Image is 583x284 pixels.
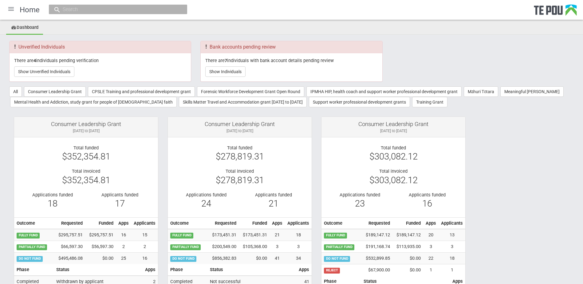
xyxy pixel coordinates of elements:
[172,154,307,159] div: $278,819.31
[239,229,270,241] td: $173,451.31
[85,217,116,229] th: Funded
[14,264,54,276] th: Phase
[270,217,285,229] th: Apps
[244,192,302,198] div: Applicants funded
[439,217,465,229] th: Applicants
[172,145,307,151] div: Total funded
[53,217,85,229] th: Requested
[326,177,461,183] div: $303,082.12
[326,154,461,159] div: $303,082.12
[9,86,22,97] button: All
[398,201,456,206] div: 16
[177,192,235,198] div: Applications funded
[17,244,47,250] span: PARTIALLY FUND
[239,217,270,229] th: Funded
[398,192,456,198] div: Applicants funded
[360,241,392,253] td: $191,168.74
[131,241,158,253] td: 2
[10,97,177,107] button: Mental Health and Addiction, study grant for people of [DEMOGRAPHIC_DATA] faith
[324,244,354,250] span: PARTIALLY FUND
[170,256,196,262] span: DO NOT FUND
[24,86,86,97] button: Consumer Leadership Grant
[207,229,239,241] td: $173,451.31
[85,229,116,241] td: $295,757.51
[239,253,270,264] td: $0.00
[6,21,43,35] a: Dashboard
[296,264,312,276] th: Apps
[19,128,153,134] div: [DATE] to [DATE]
[285,229,312,241] td: 18
[53,241,85,253] td: $66,597.30
[14,66,74,77] button: Show Unverified Individuals
[306,86,462,97] button: IPMHA HIP, health coach and support worker professional development grant
[207,264,296,276] th: Status
[439,241,465,253] td: 3
[423,229,439,241] td: 20
[439,229,465,241] td: 13
[116,229,131,241] td: 16
[19,154,153,159] div: $352,354.81
[91,201,149,206] div: 17
[172,121,307,127] div: Consumer Leadership Grant
[19,121,153,127] div: Consumer Leadership Grant
[116,253,131,264] td: 25
[207,253,239,264] td: $856,382.83
[116,241,131,253] td: 2
[85,241,116,253] td: $56,597.30
[19,168,153,174] div: Total invoiced
[326,145,461,151] div: Total funded
[172,177,307,183] div: $278,819.31
[91,192,149,198] div: Applicants funded
[331,192,389,198] div: Applications funded
[17,233,40,238] span: FULLY FUND
[360,253,392,264] td: $532,899.85
[360,229,392,241] td: $189,147.12
[168,264,207,276] th: Phase
[197,86,304,97] button: Forensic Workforce Development Grant Open Round
[285,253,312,264] td: 34
[439,253,465,264] td: 18
[131,217,158,229] th: Applicants
[423,264,439,276] td: 1
[439,264,465,276] td: 1
[14,58,186,63] p: There are individuals pending verification
[168,217,207,229] th: Outcome
[14,44,186,50] h3: Unverified Individuals
[54,264,143,276] th: Status
[464,86,498,97] button: Māhuri Tōtara
[172,128,307,134] div: [DATE] to [DATE]
[392,229,423,241] td: $189,147.12
[326,168,461,174] div: Total invoiced
[360,217,392,229] th: Requested
[61,6,169,13] input: Search
[116,217,131,229] th: Apps
[270,229,285,241] td: 21
[331,201,389,206] div: 23
[143,264,158,276] th: Apps
[17,256,43,262] span: DO NOT FUND
[205,66,246,77] button: Show Individuals
[131,229,158,241] td: 15
[324,233,347,238] span: FULLY FUND
[270,253,285,264] td: 41
[392,264,423,276] td: $0.00
[53,229,85,241] td: $295,757.51
[423,241,439,253] td: 3
[285,217,312,229] th: Applicants
[239,241,270,253] td: $105,368.00
[326,121,461,127] div: Consumer Leadership Grant
[85,253,116,264] td: $0.00
[207,217,239,229] th: Requested
[360,264,392,276] td: $67,900.00
[205,44,377,50] h3: Bank accounts pending review
[23,201,81,206] div: 18
[392,253,423,264] td: $0.00
[131,253,158,264] td: 16
[205,58,377,63] p: There are individuals with bank account details pending review
[23,192,81,198] div: Applications funded
[88,86,195,97] button: CPSLE Training and professional development grant
[172,168,307,174] div: Total invoiced
[412,97,447,107] button: Training Grant
[500,86,564,97] button: Meaningful [PERSON_NAME]
[324,256,350,262] span: DO NOT FUND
